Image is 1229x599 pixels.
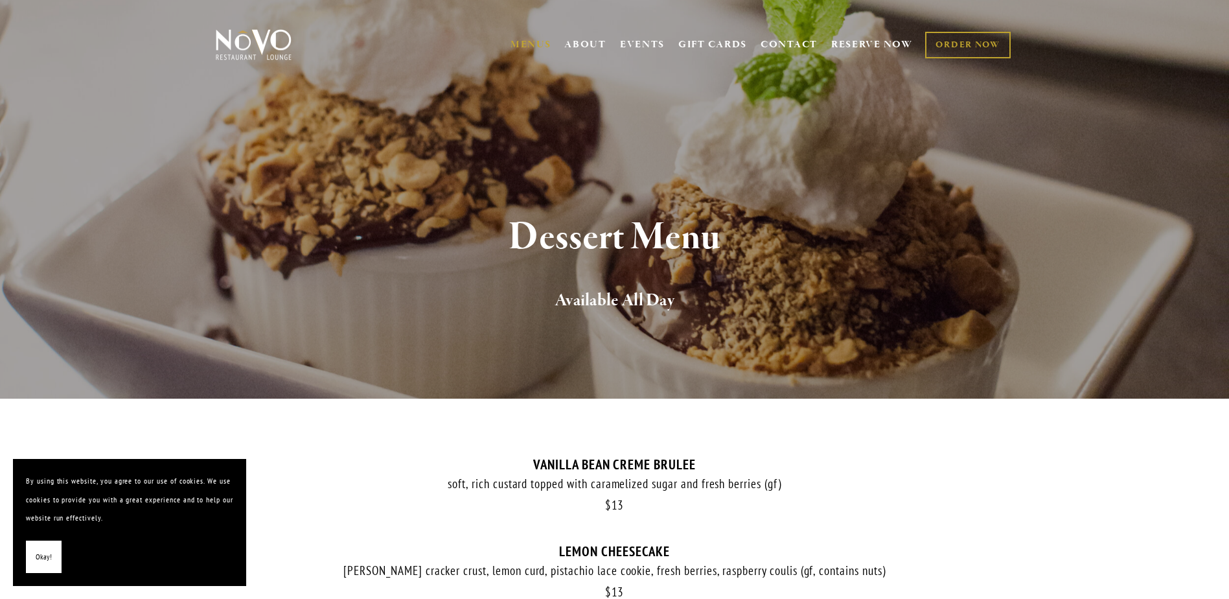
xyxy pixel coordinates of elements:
[213,563,1017,579] div: [PERSON_NAME] cracker crust, lemon curd, pistachio lace cookie, fresh berries, raspberry coulis (...
[237,217,993,259] h1: Dessert Menu
[237,287,993,314] h2: Available All Day
[26,472,233,528] p: By using this website, you agree to our use of cookies. We use cookies to provide you with a grea...
[213,498,1017,513] div: 13
[213,476,1017,492] div: soft, rich custard topped with caramelized sugar and fresh berries (gf)
[213,29,294,61] img: Novo Restaurant &amp; Lounge
[564,38,606,51] a: ABOUT
[620,38,665,51] a: EVENTS
[213,456,1017,473] div: VANILLA BEAN CREME BRULEE
[678,32,747,57] a: GIFT CARDS
[26,541,62,574] button: Okay!
[213,543,1017,559] div: LEMON CHEESECAKE
[605,497,612,513] span: $
[831,32,913,57] a: RESERVE NOW
[36,548,52,567] span: Okay!
[511,38,551,51] a: MENUS
[13,459,246,586] section: Cookie banner
[761,32,818,57] a: CONTACT
[925,32,1010,58] a: ORDER NOW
